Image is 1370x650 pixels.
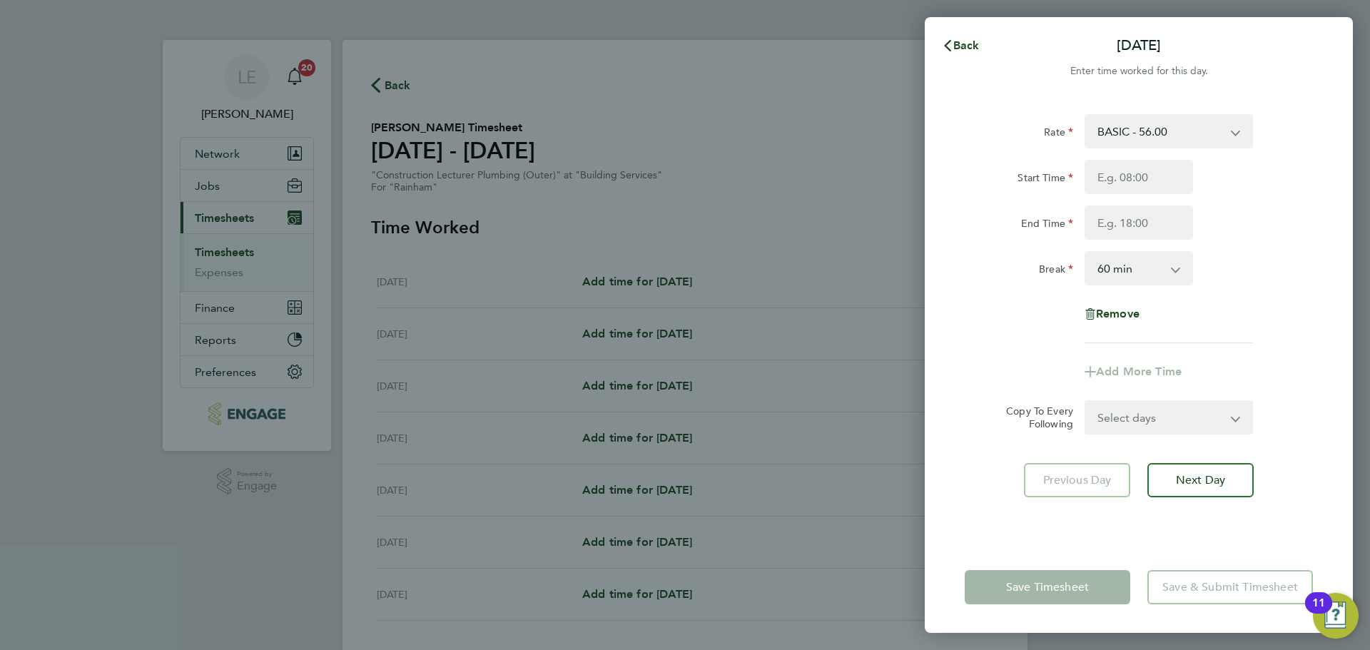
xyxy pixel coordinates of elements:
button: Open Resource Center, 11 new notifications [1313,593,1359,639]
p: [DATE] [1117,36,1161,56]
span: Next Day [1176,473,1225,487]
span: Remove [1096,307,1140,320]
div: Enter time worked for this day. [925,63,1353,80]
button: Remove [1085,308,1140,320]
label: Rate [1044,126,1073,143]
label: Start Time [1018,171,1073,188]
button: Next Day [1147,463,1254,497]
span: Back [953,39,980,52]
input: E.g. 18:00 [1085,205,1193,240]
label: Break [1039,263,1073,280]
button: Back [928,31,994,60]
label: Copy To Every Following [995,405,1073,430]
label: End Time [1021,217,1073,234]
input: E.g. 08:00 [1085,160,1193,194]
div: 11 [1312,603,1325,621]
